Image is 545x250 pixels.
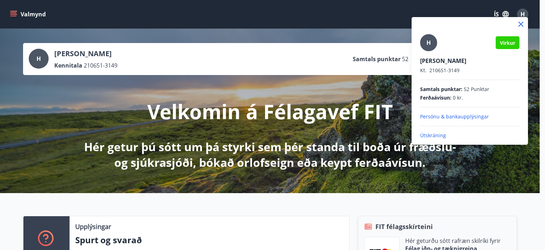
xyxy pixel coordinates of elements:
[500,39,515,46] span: Virkur
[420,57,519,65] p: [PERSON_NAME]
[453,94,463,101] span: 0 kr.
[420,113,519,120] p: Persónu & bankaupplýsingar
[420,67,426,74] span: Kt.
[420,86,462,93] span: Samtals punktar :
[426,39,431,47] span: H
[420,94,451,101] span: Ferðaávísun :
[420,132,519,139] p: Útskráning
[464,86,489,93] span: 52 Punktar
[420,67,519,74] p: 210651-3149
